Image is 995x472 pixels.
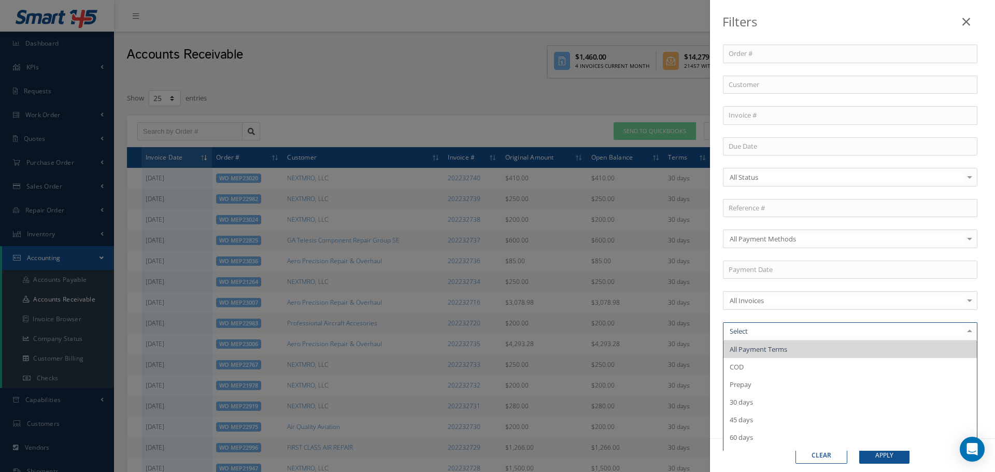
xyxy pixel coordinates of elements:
span: 60 days [730,433,753,442]
span: 90 days [730,450,753,460]
span: All Invoices [727,295,963,306]
input: Customer [723,76,977,94]
span: All Payment Terms [730,345,787,354]
input: Due Date [723,137,977,156]
span: Prepay [730,380,751,389]
div: Open Intercom Messenger [960,437,985,462]
span: 30 days [730,397,753,407]
input: Select [727,326,963,336]
span: COD [730,362,744,371]
span: All Payment Methods [727,234,963,244]
input: Invoice # [723,106,977,125]
input: Order # [723,45,977,63]
span: 45 days [730,415,753,424]
span: All Status [727,172,963,182]
button: Clear [795,447,847,464]
button: Apply [859,447,909,464]
b: Filters [722,13,757,30]
input: Reference # [723,199,977,218]
input: Payment Date [723,261,977,279]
